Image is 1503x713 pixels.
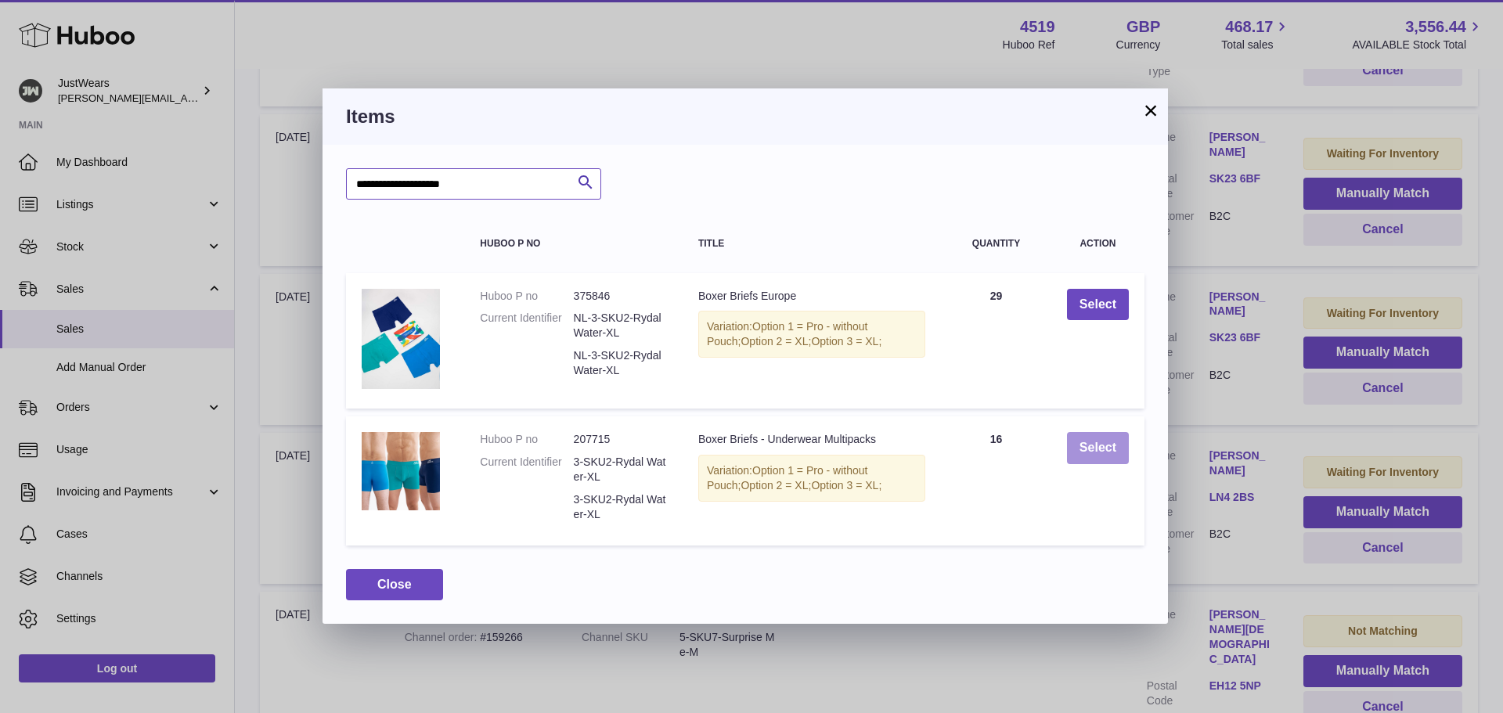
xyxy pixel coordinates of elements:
[362,432,440,510] img: Boxer Briefs - Underwear Multipacks
[941,273,1051,409] td: 29
[480,455,573,484] dt: Current Identifier
[480,311,573,340] dt: Current Identifier
[698,455,925,502] div: Variation:
[683,223,941,265] th: Title
[574,311,667,340] dd: NL-3-SKU2-Rydal Water-XL
[464,223,683,265] th: Huboo P no
[574,348,667,378] dd: NL-3-SKU2-Rydal Water-XL
[574,432,667,447] dd: 207715
[346,569,443,601] button: Close
[1067,289,1129,321] button: Select
[574,455,667,484] dd: 3-SKU2-Rydal Water-XL
[480,289,573,304] dt: Huboo P no
[707,464,868,492] span: Option 1 = Pro - without Pouch;
[346,104,1144,129] h3: Items
[698,432,925,447] div: Boxer Briefs - Underwear Multipacks
[574,492,667,522] dd: 3-SKU2-Rydal Water-XL
[1141,101,1160,120] button: ×
[698,289,925,304] div: Boxer Briefs Europe
[707,320,868,347] span: Option 1 = Pro - without Pouch;
[811,335,881,347] span: Option 3 = XL;
[811,479,881,492] span: Option 3 = XL;
[377,578,412,591] span: Close
[698,311,925,358] div: Variation:
[480,432,573,447] dt: Huboo P no
[1067,432,1129,464] button: Select
[941,416,1051,545] td: 16
[941,223,1051,265] th: Quantity
[574,289,667,304] dd: 375846
[1051,223,1144,265] th: Action
[741,479,811,492] span: Option 2 = XL;
[741,335,811,347] span: Option 2 = XL;
[362,289,440,390] img: Boxer Briefs Europe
